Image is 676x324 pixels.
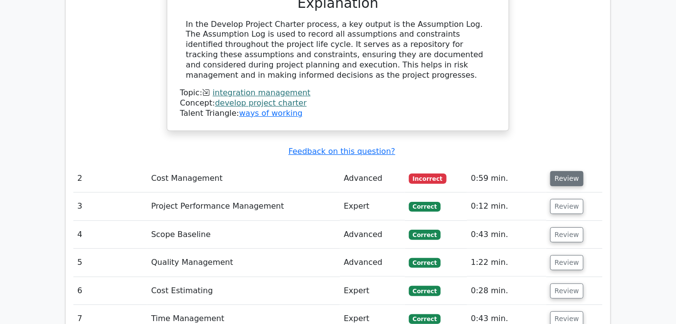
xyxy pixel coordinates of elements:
[147,165,340,193] td: Cost Management
[340,221,405,249] td: Advanced
[180,88,496,118] div: Talent Triangle:
[289,147,395,156] a: Feedback on this question?
[215,98,307,108] a: develop project charter
[186,20,490,81] div: In the Develop Project Charter process, a key output is the Assumption Log. The Assumption Log is...
[73,249,147,277] td: 5
[73,277,147,305] td: 6
[147,193,340,220] td: Project Performance Management
[73,193,147,220] td: 3
[73,221,147,249] td: 4
[467,221,546,249] td: 0:43 min.
[409,286,441,296] span: Correct
[73,165,147,193] td: 2
[550,227,584,242] button: Review
[409,230,441,239] span: Correct
[409,202,441,212] span: Correct
[550,171,584,186] button: Review
[340,165,405,193] td: Advanced
[409,258,441,268] span: Correct
[550,255,584,270] button: Review
[147,277,340,305] td: Cost Estimating
[467,249,546,277] td: 1:22 min.
[147,249,340,277] td: Quality Management
[550,283,584,299] button: Review
[467,193,546,220] td: 0:12 min.
[213,88,311,97] a: integration management
[180,98,496,108] div: Concept:
[340,277,405,305] td: Expert
[409,314,441,324] span: Correct
[409,173,447,183] span: Incorrect
[467,277,546,305] td: 0:28 min.
[340,249,405,277] td: Advanced
[340,193,405,220] td: Expert
[550,199,584,214] button: Review
[180,88,496,98] div: Topic:
[467,165,546,193] td: 0:59 min.
[239,108,303,118] a: ways of working
[147,221,340,249] td: Scope Baseline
